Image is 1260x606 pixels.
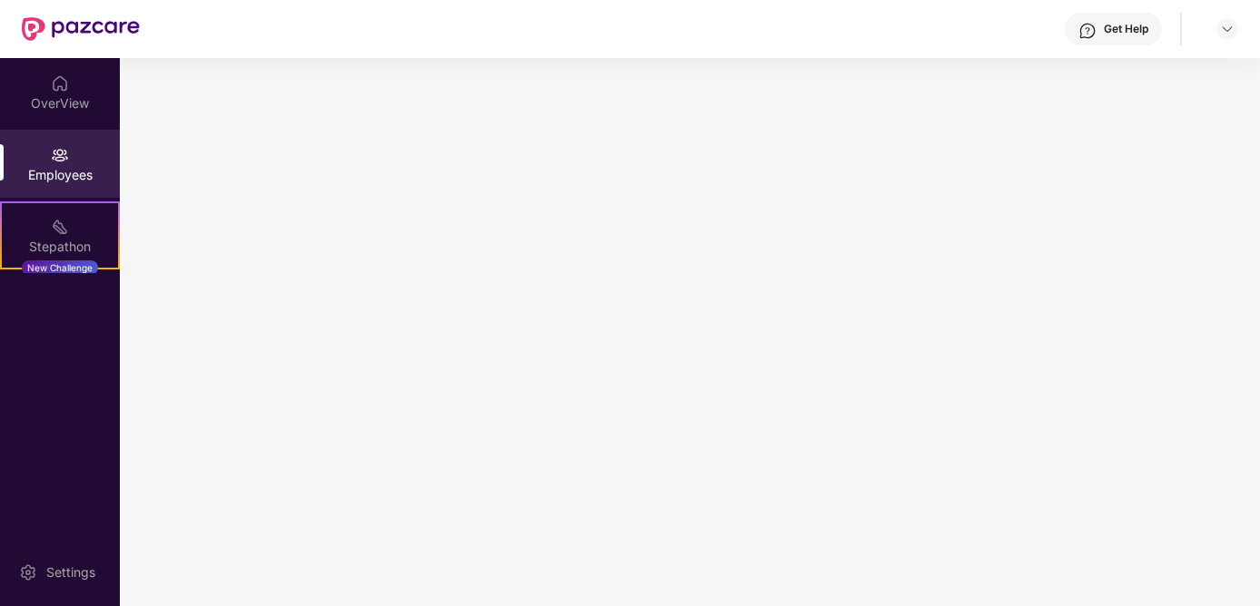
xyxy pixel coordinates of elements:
[2,238,118,256] div: Stepathon
[51,146,69,164] img: svg+xml;base64,PHN2ZyBpZD0iRW1wbG95ZWVzIiB4bWxucz0iaHR0cDovL3d3dy53My5vcmcvMjAwMC9zdmciIHdpZHRoPS...
[41,563,101,582] div: Settings
[1104,22,1148,36] div: Get Help
[51,218,69,236] img: svg+xml;base64,PHN2ZyB4bWxucz0iaHR0cDovL3d3dy53My5vcmcvMjAwMC9zdmciIHdpZHRoPSIyMSIgaGVpZ2h0PSIyMC...
[1078,22,1097,40] img: svg+xml;base64,PHN2ZyBpZD0iSGVscC0zMngzMiIgeG1sbnM9Imh0dHA6Ly93d3cudzMub3JnLzIwMDAvc3ZnIiB3aWR0aD...
[51,74,69,93] img: svg+xml;base64,PHN2ZyBpZD0iSG9tZSIgeG1sbnM9Imh0dHA6Ly93d3cudzMub3JnLzIwMDAvc3ZnIiB3aWR0aD0iMjAiIG...
[22,260,98,275] div: New Challenge
[19,563,37,582] img: svg+xml;base64,PHN2ZyBpZD0iU2V0dGluZy0yMHgyMCIgeG1sbnM9Imh0dHA6Ly93d3cudzMub3JnLzIwMDAvc3ZnIiB3aW...
[1220,22,1235,36] img: svg+xml;base64,PHN2ZyBpZD0iRHJvcGRvd24tMzJ4MzIiIHhtbG5zPSJodHRwOi8vd3d3LnczLm9yZy8yMDAwL3N2ZyIgd2...
[22,17,140,41] img: New Pazcare Logo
